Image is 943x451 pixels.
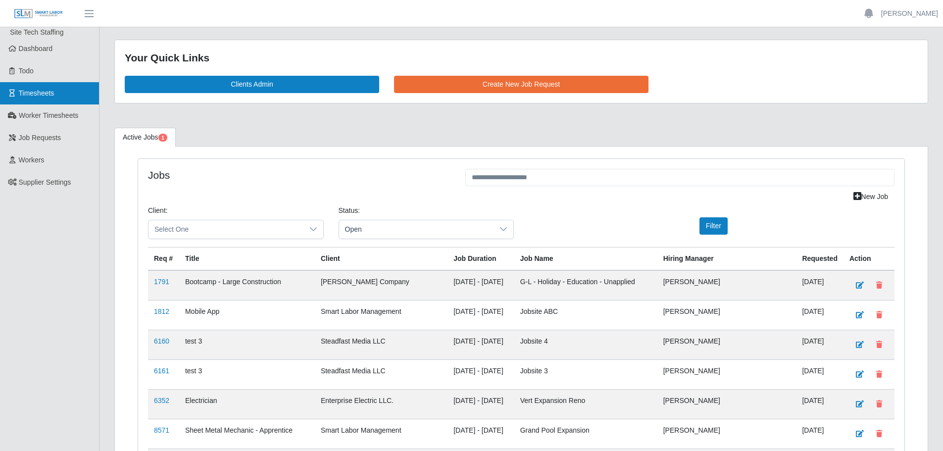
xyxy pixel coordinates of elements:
[315,359,447,389] td: Steadfast Media LLC
[315,389,447,419] td: Enterprise Electric LLC.
[315,419,447,449] td: Smart Labor Management
[514,389,657,419] td: Vert Expansion Reno
[796,419,844,449] td: [DATE]
[19,134,61,142] span: Job Requests
[158,134,167,142] span: Pending Jobs
[179,359,315,389] td: test 3
[796,247,844,270] th: Requested
[179,270,315,301] td: Bootcamp - Large Construction
[114,128,176,147] a: Active Jobs
[657,270,796,301] td: [PERSON_NAME]
[657,359,796,389] td: [PERSON_NAME]
[148,205,168,216] label: Client:
[10,28,63,36] span: Site Tech Staffing
[125,76,379,93] a: Clients Admin
[179,419,315,449] td: Sheet Metal Mechanic - Apprentice
[148,169,450,181] h4: Jobs
[179,300,315,330] td: Mobile App
[796,330,844,359] td: [DATE]
[447,389,514,419] td: [DATE] - [DATE]
[154,278,169,286] a: 1791
[154,367,169,375] a: 6161
[657,247,796,270] th: Hiring Manager
[19,89,54,97] span: Timesheets
[657,389,796,419] td: [PERSON_NAME]
[844,247,894,270] th: Action
[881,8,938,19] a: [PERSON_NAME]
[447,247,514,270] th: Job Duration
[394,76,648,93] a: Create New Job Request
[514,247,657,270] th: Job Name
[847,188,894,205] a: New Job
[447,330,514,359] td: [DATE] - [DATE]
[149,220,303,239] span: Select One
[19,67,34,75] span: Todo
[19,178,71,186] span: Supplier Settings
[148,247,179,270] th: Req #
[14,8,63,19] img: SLM Logo
[19,156,45,164] span: Workers
[315,247,447,270] th: Client
[339,220,494,239] span: Open
[315,270,447,301] td: [PERSON_NAME] Company
[447,270,514,301] td: [DATE] - [DATE]
[699,217,728,235] button: Filter
[514,359,657,389] td: Jobsite 3
[796,270,844,301] td: [DATE]
[657,300,796,330] td: [PERSON_NAME]
[154,337,169,345] a: 6160
[514,330,657,359] td: Jobsite 4
[514,300,657,330] td: Jobsite ABC
[315,330,447,359] td: Steadfast Media LLC
[154,397,169,404] a: 6352
[154,426,169,434] a: 8571
[514,419,657,449] td: Grand Pool Expansion
[796,389,844,419] td: [DATE]
[154,307,169,315] a: 1812
[447,419,514,449] td: [DATE] - [DATE]
[796,359,844,389] td: [DATE]
[657,419,796,449] td: [PERSON_NAME]
[657,330,796,359] td: [PERSON_NAME]
[315,300,447,330] td: Smart Labor Management
[19,111,78,119] span: Worker Timesheets
[796,300,844,330] td: [DATE]
[19,45,53,52] span: Dashboard
[447,359,514,389] td: [DATE] - [DATE]
[179,389,315,419] td: Electrician
[447,300,514,330] td: [DATE] - [DATE]
[514,270,657,301] td: G-L - Holiday - Education - Unapplied
[179,330,315,359] td: test 3
[179,247,315,270] th: Title
[339,205,360,216] label: Status:
[125,50,918,66] div: Your Quick Links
